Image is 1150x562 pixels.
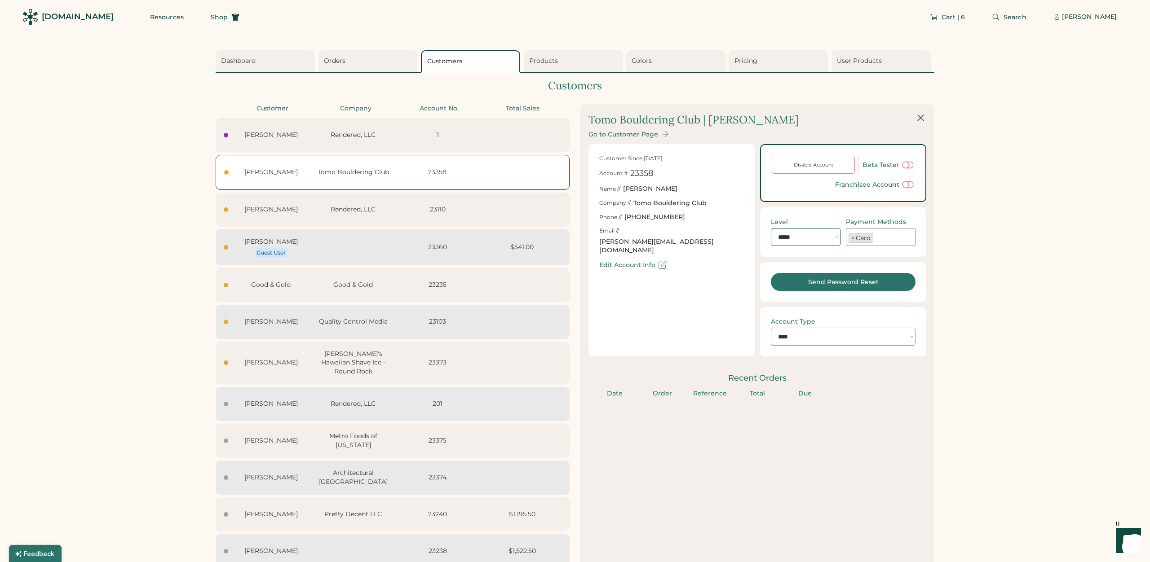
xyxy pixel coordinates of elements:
[624,213,685,222] div: [PHONE_NUMBER]
[633,199,707,208] div: Tomo Bouldering Club
[771,273,916,291] button: Send Password Reset
[851,235,855,241] span: ×
[400,104,478,113] div: Account No.
[736,389,778,398] div: Total
[862,161,899,169] div: Beta Tester
[599,155,663,162] div: Customer Since [DATE]
[234,510,308,519] div: [PERSON_NAME]
[398,281,477,290] div: 23235
[398,510,477,519] div: 23240
[784,389,826,398] div: Due
[314,168,393,177] div: Tomo Bouldering Club
[324,57,415,66] div: Orders
[849,233,873,243] li: Card
[234,131,308,140] div: [PERSON_NAME]
[224,402,228,406] div: Last seen Aug 14, 25 at 5:09 pm
[234,400,308,408] div: [PERSON_NAME]
[224,439,228,443] div: Last seen Aug 14, 25 at 3:22 pm
[630,168,653,179] div: 23358
[981,8,1037,26] button: Search
[234,168,309,177] div: [PERSON_NAME]
[234,317,308,326] div: [PERSON_NAME]
[599,214,622,221] div: Phone //
[234,104,312,113] div: Customer
[314,131,393,140] div: Rendered, LLC
[317,104,395,113] div: Company
[529,57,620,66] div: Products
[482,547,562,556] div: $1,522.50
[588,373,926,384] div: Recent Orders
[846,218,906,226] div: Payment Methods
[632,57,723,66] div: Colors
[224,133,228,137] div: Last seen today at 5:22 pm
[837,57,928,66] div: User Products
[216,78,934,93] div: Customers
[398,205,477,214] div: 23110
[599,237,744,255] div: [PERSON_NAME][EMAIL_ADDRESS][DOMAIN_NAME]
[484,104,562,113] div: Total Sales
[224,170,229,175] div: Last seen today at 5:09 pm
[257,249,286,256] div: Guest User
[224,320,228,324] div: Last seen today at 12:42 pm
[734,57,826,66] div: Pricing
[314,400,393,408] div: Rendered, LLC
[599,170,628,177] div: Account #
[314,317,393,326] div: Quality Control Media
[398,317,477,326] div: 23103
[599,261,655,269] div: Edit Account Info
[314,281,393,290] div: Good & Gold
[314,469,393,486] div: Architectural [GEOGRAPHIC_DATA]
[482,510,562,519] div: $1,195.50
[234,547,308,556] div: [PERSON_NAME]
[224,360,228,365] div: Last seen Aug 14, 25 at 5:55 pm
[314,205,393,214] div: Rendered, LLC
[314,350,393,376] div: [PERSON_NAME]'s Hawaiian Shave Ice - Round Rock
[42,11,114,22] div: [DOMAIN_NAME]
[689,389,731,398] div: Reference
[588,112,799,127] div: Tomo Bouldering Club | [PERSON_NAME]
[224,283,228,287] div: Last seen today at 12:54 pm
[942,14,965,20] span: Cart | 6
[398,131,477,140] div: 1
[224,512,228,517] div: Last seen Aug 14, 25 at 1:55 pm
[234,358,308,367] div: [PERSON_NAME]
[398,168,477,177] div: 23358
[771,218,788,226] div: Level
[427,57,517,66] div: Customers
[224,475,228,480] div: Last seen Aug 14, 25 at 1:57 pm
[398,243,477,252] div: 23360
[588,131,658,138] div: Go to Customer Page
[599,199,631,207] div: Company //
[398,473,477,482] div: 23374
[224,245,228,250] div: Last seen today at 2:31 pm
[224,549,228,553] div: Last seen Aug 14, 25 at 11:33 am
[599,185,620,193] div: Name //
[599,227,619,235] div: Email //
[234,473,308,482] div: [PERSON_NAME]
[211,14,228,20] span: Shop
[200,8,250,26] button: Shop
[398,400,477,408] div: 201
[1004,14,1026,20] span: Search
[771,318,815,325] div: Account Type
[835,181,899,189] div: Franchisee Account
[234,436,308,445] div: [PERSON_NAME]
[398,358,477,367] div: 23373
[221,57,312,66] div: Dashboard
[772,156,855,174] button: Disable Account
[901,179,915,190] button: Use this to limit an account deleting, copying, or editing products in their "My Products" page
[398,436,477,445] div: 23375
[482,243,562,252] div: $541.00
[234,205,308,214] div: [PERSON_NAME]
[641,389,684,398] div: Order
[594,389,636,398] div: Date
[919,8,976,26] button: Cart | 6
[623,184,677,193] div: [PERSON_NAME]
[224,207,228,212] div: Last seen today at 2:45 pm
[1107,522,1146,560] iframe: Front Chat
[398,547,477,556] div: 23238
[139,8,195,26] button: Resources
[234,237,308,246] div: [PERSON_NAME]
[1062,13,1117,22] div: [PERSON_NAME]
[22,9,38,25] img: Rendered Logo - Screens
